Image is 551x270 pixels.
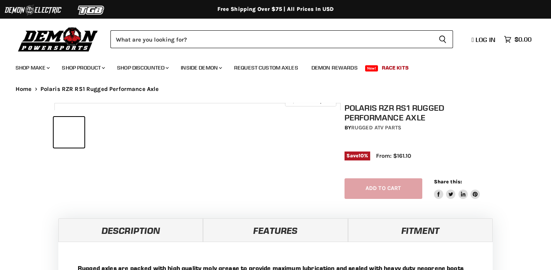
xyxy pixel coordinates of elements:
[376,60,415,76] a: Race Kits
[348,218,493,242] a: Fitment
[365,65,378,71] span: New!
[434,179,462,185] span: Share this:
[87,117,117,148] button: Polaris RZR RS1 Rugged Performance Axle thumbnail
[203,218,348,242] a: Features
[228,60,304,76] a: Request Custom Axles
[62,3,121,17] img: TGB Logo 2
[110,30,453,48] form: Product
[345,103,500,122] h1: Polaris RZR RS1 Rugged Performance Axle
[40,86,159,92] span: Polaris RZR RS1 Rugged Performance Axle
[16,25,101,53] img: Demon Powersports
[432,30,453,48] button: Search
[468,36,500,43] a: Log in
[10,57,530,76] ul: Main menu
[351,124,401,131] a: Rugged ATV Parts
[4,3,62,17] img: Demon Electric Logo 2
[345,124,500,132] div: by
[376,152,411,159] span: From: $161.10
[289,98,332,104] span: Click to expand
[476,36,495,44] span: Log in
[54,117,84,148] button: Polaris RZR RS1 Rugged Performance Axle thumbnail
[111,60,173,76] a: Shop Discounted
[56,60,110,76] a: Shop Product
[514,36,532,43] span: $0.00
[306,60,364,76] a: Demon Rewards
[359,153,364,159] span: 10
[345,152,370,160] span: Save %
[110,30,432,48] input: Search
[58,218,203,242] a: Description
[10,60,54,76] a: Shop Make
[175,60,227,76] a: Inside Demon
[434,178,480,199] aside: Share this:
[16,86,32,92] a: Home
[500,34,535,45] a: $0.00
